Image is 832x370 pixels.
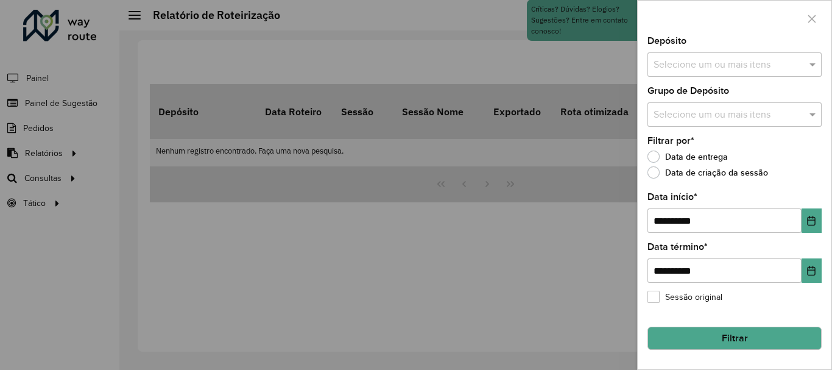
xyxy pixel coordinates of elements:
label: Filtrar por [647,133,694,148]
button: Filtrar [647,327,822,350]
button: Choose Date [802,208,822,233]
label: Sessão original [647,291,722,304]
button: Choose Date [802,258,822,283]
label: Data de entrega [647,151,728,163]
label: Depósito [647,34,686,48]
label: Data de criação da sessão [647,166,768,179]
label: Data término [647,240,708,254]
label: Grupo de Depósito [647,84,729,98]
label: Data início [647,190,697,204]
